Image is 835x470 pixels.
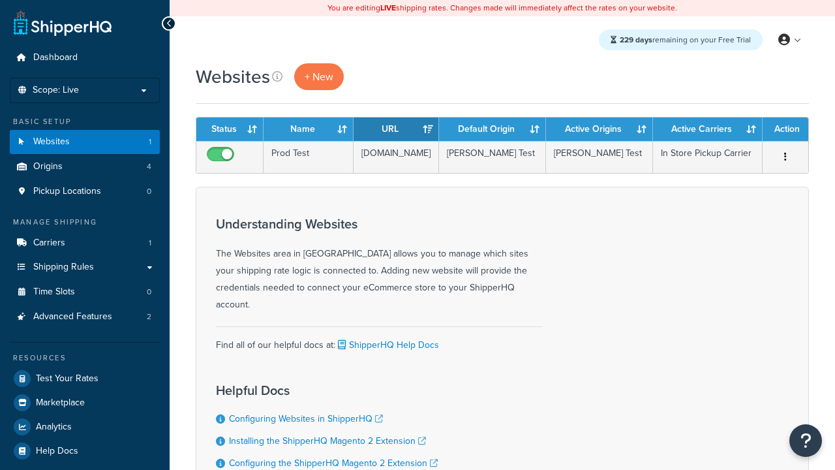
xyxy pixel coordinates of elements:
a: Time Slots 0 [10,280,160,304]
h3: Understanding Websites [216,217,542,231]
th: Action [763,117,808,141]
span: 0 [147,186,151,197]
td: [DOMAIN_NAME] [354,141,439,173]
span: Websites [33,136,70,148]
th: URL: activate to sort column ascending [354,117,439,141]
th: Name: activate to sort column ascending [264,117,354,141]
a: ShipperHQ Help Docs [335,338,439,352]
li: Websites [10,130,160,154]
a: Websites 1 [10,130,160,154]
th: Default Origin: activate to sort column ascending [439,117,546,141]
b: LIVE [380,2,396,14]
span: Carriers [33,238,65,249]
span: Shipping Rules [33,262,94,273]
a: ShipperHQ Home [14,10,112,36]
span: Analytics [36,422,72,433]
a: Configuring the ShipperHQ Magento 2 Extension [229,456,438,470]
span: Dashboard [33,52,78,63]
button: Open Resource Center [789,424,822,457]
li: Advanced Features [10,305,160,329]
strong: 229 days [620,34,652,46]
div: Basic Setup [10,116,160,127]
span: 4 [147,161,151,172]
div: Resources [10,352,160,364]
span: Pickup Locations [33,186,101,197]
a: Help Docs [10,439,160,463]
div: remaining on your Free Trial [599,29,763,50]
td: [PERSON_NAME] Test [439,141,546,173]
li: Pickup Locations [10,180,160,204]
a: Carriers 1 [10,231,160,255]
td: Prod Test [264,141,354,173]
li: Time Slots [10,280,160,304]
h3: Helpful Docs [216,383,451,398]
a: + New [294,63,344,90]
th: Active Origins: activate to sort column ascending [546,117,653,141]
a: Shipping Rules [10,255,160,279]
span: Test Your Rates [36,373,99,384]
a: Installing the ShipperHQ Magento 2 Extension [229,434,426,448]
a: Configuring Websites in ShipperHQ [229,412,383,426]
span: 1 [149,136,151,148]
a: Marketplace [10,391,160,415]
span: 0 [147,287,151,298]
span: Scope: Live [33,85,79,96]
span: 1 [149,238,151,249]
li: Carriers [10,231,160,255]
span: Marketplace [36,398,85,409]
a: Pickup Locations 0 [10,180,160,204]
span: Help Docs [36,446,78,457]
li: Origins [10,155,160,179]
span: Advanced Features [33,311,112,322]
a: Dashboard [10,46,160,70]
span: + New [305,69,333,84]
span: Time Slots [33,287,75,298]
a: Advanced Features 2 [10,305,160,329]
div: Find all of our helpful docs at: [216,326,542,354]
th: Status: activate to sort column ascending [196,117,264,141]
h1: Websites [196,64,270,89]
td: In Store Pickup Carrier [653,141,763,173]
a: Origins 4 [10,155,160,179]
td: [PERSON_NAME] Test [546,141,653,173]
span: 2 [147,311,151,322]
span: Origins [33,161,63,172]
a: Analytics [10,415,160,439]
a: Test Your Rates [10,367,160,390]
div: The Websites area in [GEOGRAPHIC_DATA] allows you to manage which sites your shipping rate logic ... [216,217,542,313]
th: Active Carriers: activate to sort column ascending [653,117,763,141]
div: Manage Shipping [10,217,160,228]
